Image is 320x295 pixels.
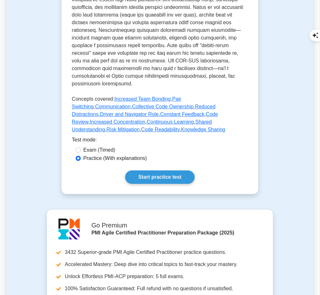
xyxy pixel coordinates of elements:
[72,104,216,117] a: Reduced Distractions
[90,119,145,125] a: Increased Concentration
[107,127,140,132] a: Risk Mitigation
[72,112,218,125] a: Code Review
[125,170,194,184] a: Start practice test
[72,95,248,136] p: Concepts covered: , , , , , , , , , , , , ,
[95,104,131,109] a: Communication
[100,112,159,117] a: Driver and Navigator Role
[160,112,205,117] a: Constant Feedback
[72,119,212,132] a: Shared Understanding
[83,155,147,162] label: Practice (With explanations)
[141,127,180,132] a: Code Readability
[147,119,194,125] a: Continuous Learning
[72,96,181,109] a: Pair Switching
[114,96,171,102] a: Increased Team Bonding
[83,146,115,154] label: Exam (Timed)
[181,127,225,132] a: Knowledge Sharing
[132,104,194,109] a: Collective Code Ownership
[72,136,248,146] div: Test mode:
